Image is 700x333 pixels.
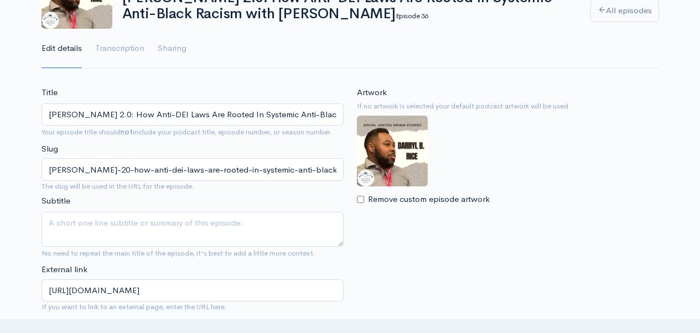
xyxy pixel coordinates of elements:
a: Edit details [42,29,82,69]
small: If no artwork is selected your default podcast artwork will be used [357,101,659,112]
label: Slug [42,143,58,155]
input: Enter URL [42,279,344,302]
a: Transcription [95,29,144,69]
small: The slug will be used in the URL for the episode. [42,181,344,192]
label: Remove custom episode artwork [368,193,490,206]
small: No need to repeat the main title of the episode, it's best to add a little more context. [42,248,315,258]
a: Sharing [158,29,186,69]
label: Subtitle [42,195,70,207]
small: Your episode title should include your podcast title, episode number, or season number. [42,127,333,137]
small: If you want to link to an external page, enter the URL here. [42,301,344,313]
label: Title [42,86,58,99]
input: What is the episode's title? [42,103,344,126]
input: title-of-episode [42,158,344,181]
label: External link [42,263,87,276]
small: Episode 36 [396,11,428,20]
label: Artwork [357,86,387,99]
strong: not [120,127,133,137]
